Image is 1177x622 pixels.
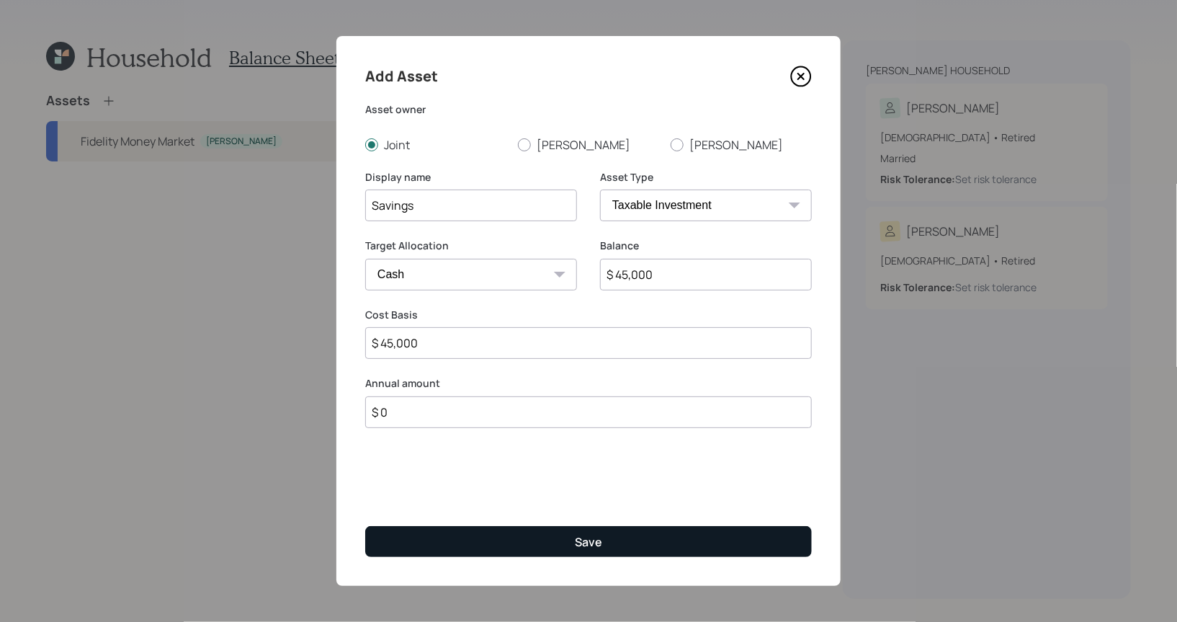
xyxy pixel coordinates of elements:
label: Asset owner [365,102,812,117]
label: Target Allocation [365,239,577,253]
label: Annual amount [365,376,812,391]
label: [PERSON_NAME] [518,137,659,153]
div: Save [575,534,602,550]
button: Save [365,526,812,557]
label: Display name [365,170,577,185]
h4: Add Asset [365,65,438,88]
label: [PERSON_NAME] [671,137,812,153]
label: Asset Type [600,170,812,185]
label: Joint [365,137,506,153]
label: Balance [600,239,812,253]
label: Cost Basis [365,308,812,322]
